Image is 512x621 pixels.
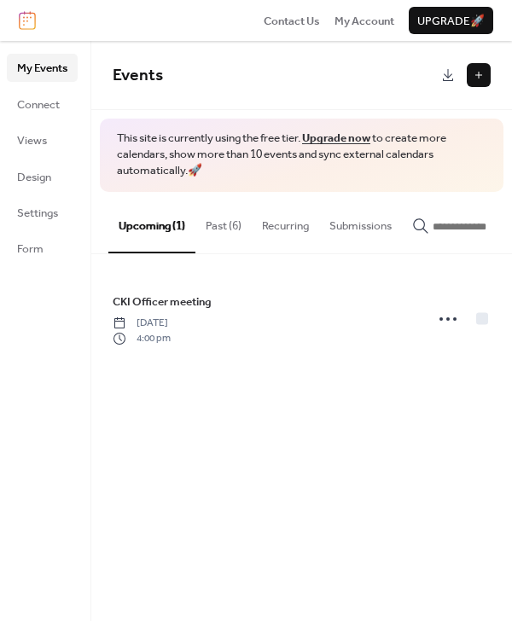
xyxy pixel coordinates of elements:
span: This site is currently using the free tier. to create more calendars, show more than 10 events an... [117,131,486,179]
a: Design [7,163,78,190]
span: My Account [335,13,394,30]
button: Recurring [252,192,319,252]
a: Form [7,235,78,262]
a: Connect [7,90,78,118]
span: Settings [17,205,58,222]
span: Views [17,132,47,149]
span: Form [17,241,44,258]
img: logo [19,11,36,30]
span: 4:00 pm [113,331,171,346]
a: Contact Us [264,12,320,29]
span: My Events [17,60,67,77]
span: [DATE] [113,316,171,331]
span: Upgrade 🚀 [417,13,485,30]
span: Events [113,60,163,91]
button: Upcoming (1) [108,192,195,253]
span: Connect [17,96,60,113]
button: Upgrade🚀 [409,7,493,34]
a: My Events [7,54,78,81]
a: Upgrade now [302,127,370,149]
a: My Account [335,12,394,29]
button: Submissions [319,192,402,252]
a: Views [7,126,78,154]
a: CKI Officer meeting [113,293,212,311]
span: Design [17,169,51,186]
button: Past (6) [195,192,252,252]
span: Contact Us [264,13,320,30]
a: Settings [7,199,78,226]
